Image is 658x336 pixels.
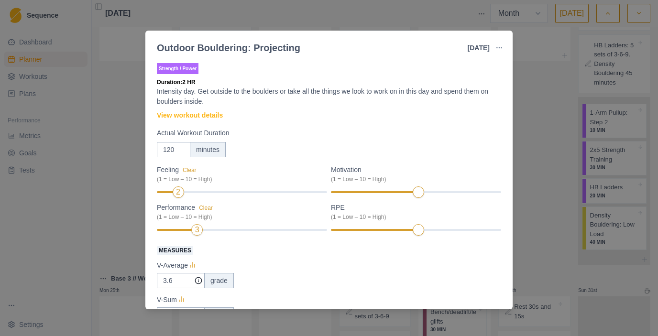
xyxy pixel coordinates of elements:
[331,165,495,184] label: Motivation
[199,205,213,211] button: Performance(1 = Low – 10 = High)
[204,273,234,288] div: grade
[195,224,199,236] div: 3
[157,165,321,184] label: Feeling
[157,175,321,184] div: (1 = Low – 10 = High)
[204,307,234,323] div: grade
[157,63,198,74] p: Strength / Power
[331,213,495,221] div: (1 = Low – 10 = High)
[331,203,495,221] label: RPE
[183,167,197,173] button: Feeling(1 = Low – 10 = High)
[157,41,300,55] div: Outdoor Bouldering: Projecting
[157,260,188,271] p: V-Average
[157,246,193,255] span: Measures
[157,78,501,87] p: Duration: 2 HR
[190,142,226,157] div: minutes
[157,87,501,107] p: Intensity day. Get outside to the boulders or take all the things we look to work on in this day ...
[157,203,321,221] label: Performance
[157,128,495,138] label: Actual Workout Duration
[331,175,495,184] div: (1 = Low – 10 = High)
[157,110,223,120] a: View workout details
[157,213,321,221] div: (1 = Low – 10 = High)
[157,295,177,305] p: V-Sum
[468,43,490,53] p: [DATE]
[176,186,180,198] div: 2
